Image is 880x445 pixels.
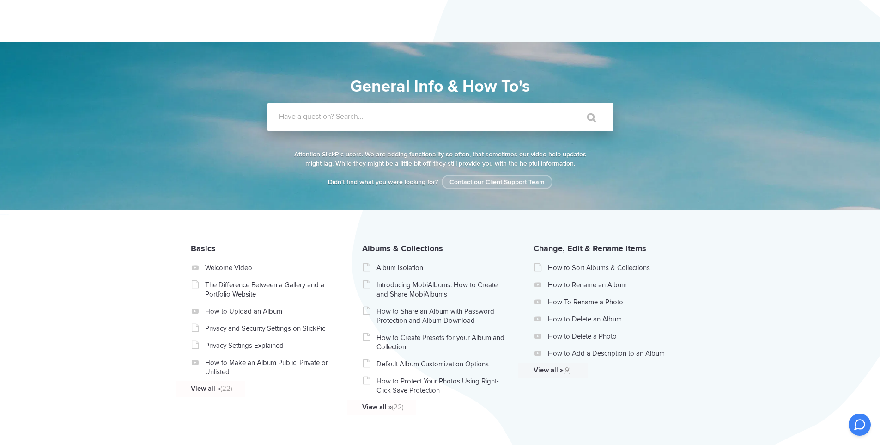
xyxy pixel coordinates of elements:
[191,384,322,393] a: View all »(22)
[548,315,679,324] a: How to Delete an Album
[292,178,588,187] p: Didn't find what you were looking for?
[548,263,679,272] a: How to Sort Albums & Collections
[279,112,625,121] label: Have a question? Search...
[191,243,216,253] a: Basics
[548,332,679,341] a: How to Delete a Photo
[548,349,679,358] a: How to Add a Description to an Album
[548,297,679,307] a: How To Rename a Photo
[205,280,336,299] a: The Difference Between a Gallery and a Portfolio Website
[376,377,507,395] a: How to Protect Your Photos Using Right-Click Save Protection
[376,359,507,369] a: Default Album Customization Options
[205,358,336,377] a: How to Make an Album Public, Private or Unlisted
[568,106,607,129] input: 
[205,307,336,316] a: How to Upload an Album
[548,280,679,290] a: How to Rename an Album
[442,175,552,189] a: Contact our Client Support Team
[205,341,336,350] a: Privacy Settings Explained
[205,263,336,272] a: Welcome Video
[376,263,507,272] a: Album Isolation
[292,150,588,168] p: Attention SlickPic users. We are adding functionality so often, that sometimes our video help upd...
[534,243,646,253] a: Change, Edit & Rename Items
[534,365,664,375] a: View all »(9)
[205,324,336,333] a: Privacy and Security Settings on SlickPic
[362,402,493,412] a: View all »(22)
[376,280,507,299] a: Introducing MobiAlbums: How to Create and Share MobiAlbums
[376,333,507,352] a: How to Create Presets for your Album and Collection
[376,307,507,325] a: How to Share an Album with Password Protection and Album Download
[362,243,443,253] a: Albums & Collections
[225,74,655,99] h1: General Info & How To's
